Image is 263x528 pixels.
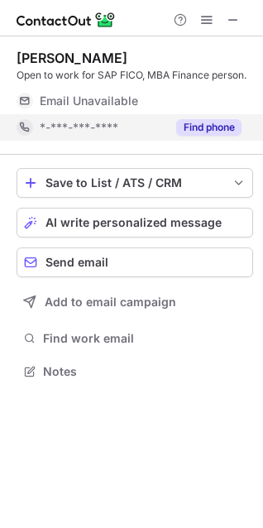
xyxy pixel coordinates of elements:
button: Reveal Button [176,119,241,136]
button: save-profile-one-click [17,168,253,198]
button: Send email [17,247,253,277]
div: Save to List / ATS / CRM [45,176,224,190]
span: Add to email campaign [45,295,176,309]
span: Find work email [43,331,246,346]
span: Notes [43,364,246,379]
button: AI write personalized message [17,208,253,238]
button: Notes [17,360,253,383]
span: AI write personalized message [45,216,222,229]
span: Email Unavailable [40,94,138,108]
div: [PERSON_NAME] [17,50,127,66]
img: ContactOut v5.3.10 [17,10,116,30]
span: Send email [45,256,108,269]
button: Add to email campaign [17,287,253,317]
div: Open to work for SAP FICO, MBA Finance person. [17,68,253,83]
button: Find work email [17,327,253,350]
